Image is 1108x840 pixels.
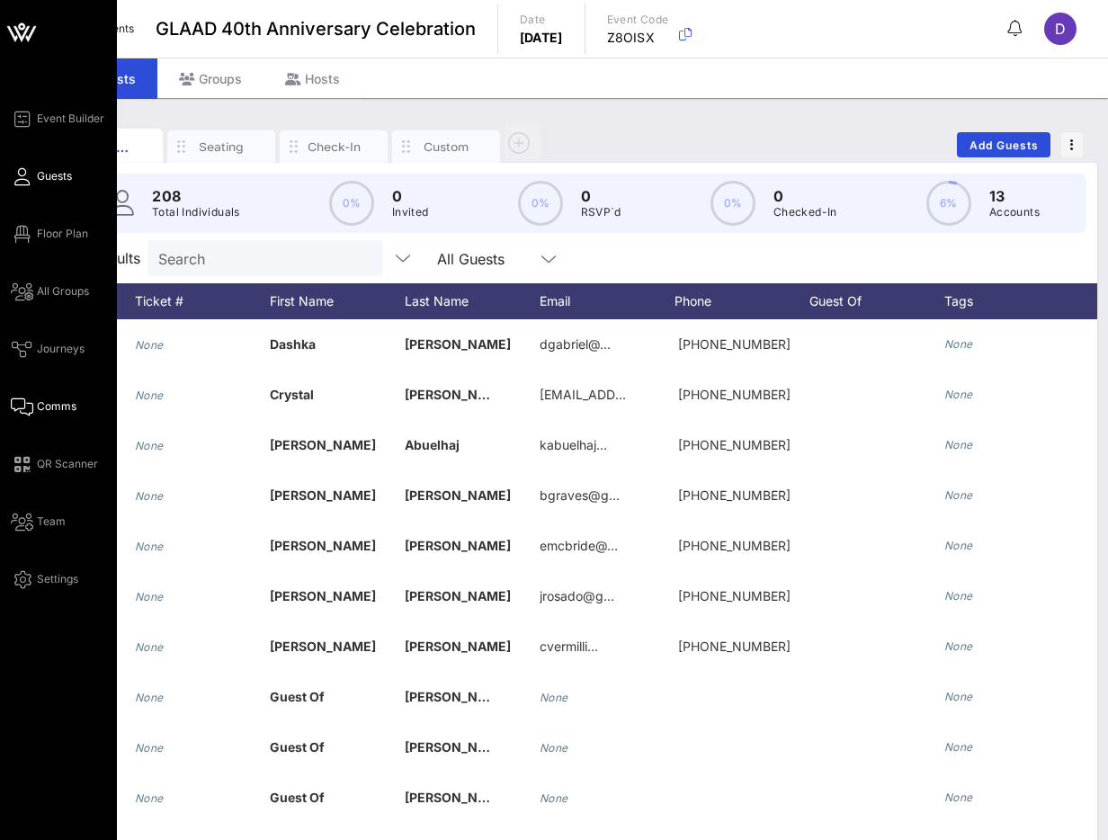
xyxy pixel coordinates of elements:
p: 0 [581,185,621,207]
i: None [135,791,164,805]
span: [PERSON_NAME] [405,336,511,352]
i: None [944,740,973,754]
p: 0 [392,185,429,207]
i: None [135,439,164,452]
span: Guest Of [270,739,325,755]
i: None [944,539,973,552]
span: [PERSON_NAME] [405,790,511,805]
p: [DATE] [520,29,563,47]
i: None [944,589,973,603]
span: Comms [37,398,76,415]
div: Guest Of [809,283,944,319]
i: None [135,540,164,553]
i: None [135,389,164,402]
span: [PERSON_NAME] [270,639,376,654]
div: Check-In [307,139,361,156]
span: [PERSON_NAME] [405,639,511,654]
span: [PERSON_NAME] [270,588,376,603]
i: None [135,640,164,654]
i: None [540,691,568,704]
p: Total Individuals [152,203,240,221]
span: +19178474554 [678,387,791,402]
p: Event Code [607,11,669,29]
a: Settings [11,568,78,590]
p: cvermilli… [540,621,598,672]
p: jrosado@g… [540,571,614,621]
a: All Groups [11,281,89,302]
i: None [135,489,164,503]
span: Floor Plan [37,226,88,242]
span: Team [37,514,66,530]
div: First Name [270,283,405,319]
span: +16462411504 [678,588,791,603]
p: 0 [773,185,837,207]
div: Ticket # [135,283,270,319]
p: Accounts [989,203,1040,221]
i: None [944,791,973,804]
span: All Groups [37,283,89,299]
p: Z8OISX [607,29,669,47]
div: All Guests [437,251,505,267]
span: Crystal [270,387,314,402]
span: +17013356256 [678,487,791,503]
span: [PERSON_NAME] [405,387,511,402]
div: Custom [419,139,473,156]
a: Journeys [11,338,85,360]
div: Seating [194,139,248,156]
i: None [135,338,164,352]
span: Add Guests [969,139,1040,152]
span: [PERSON_NAME] [270,538,376,553]
span: QR Scanner [37,456,98,472]
button: Add Guests [957,132,1050,157]
a: Guests [11,165,72,187]
a: Event Builder [11,108,104,130]
i: None [135,741,164,755]
span: GLAAD 40th Anniversary Celebration [156,15,476,42]
div: All Guests [426,240,570,276]
div: Email [540,283,675,319]
i: None [944,438,973,451]
div: Tags [944,283,1097,319]
i: None [135,590,164,603]
p: Invited [392,203,429,221]
div: D [1044,13,1077,45]
p: bgraves@g… [540,470,620,521]
span: [PERSON_NAME] [405,487,511,503]
span: [PERSON_NAME] [405,689,511,704]
i: None [944,388,973,401]
div: Hosts [264,58,362,99]
i: None [944,690,973,703]
p: RSVP`d [581,203,621,221]
span: [PERSON_NAME] [405,588,511,603]
span: +12097405793 [678,437,791,452]
span: Dashka [270,336,316,352]
p: Date [520,11,563,29]
a: Comms [11,396,76,417]
p: Checked-In [773,203,837,221]
span: [EMAIL_ADDRESS][DOMAIN_NAME] [540,387,756,402]
span: [PERSON_NAME] [405,739,511,755]
p: kabuelhaj… [540,420,607,470]
a: QR Scanner [11,453,98,475]
span: +17405047110 [678,639,791,654]
i: None [540,741,568,755]
div: Groups [157,58,264,99]
span: D [1055,20,1066,38]
i: None [944,488,973,502]
span: Settings [37,571,78,587]
span: Event Builder [37,111,104,127]
span: [PERSON_NAME] [405,538,511,553]
span: [PERSON_NAME] [270,437,376,452]
a: Floor Plan [11,223,88,245]
span: Guest Of [270,689,325,704]
i: None [135,691,164,704]
span: +19549938075 [678,336,791,352]
a: Team [11,511,66,532]
span: Guests [37,168,72,184]
p: emcbride@… [540,521,618,571]
i: None [540,791,568,805]
p: 13 [989,185,1040,207]
div: Last Name [405,283,540,319]
span: Guest Of [270,790,325,805]
span: +18133352554 [678,538,791,553]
